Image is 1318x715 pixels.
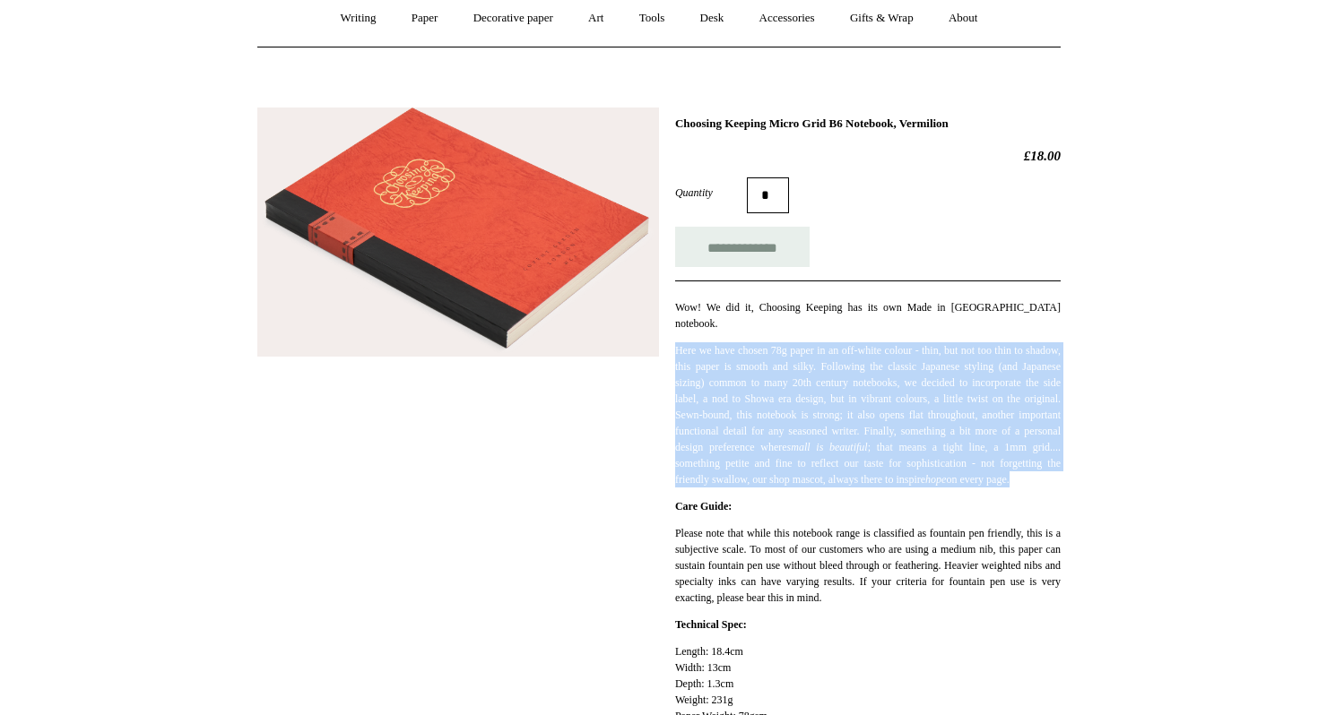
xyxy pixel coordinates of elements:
strong: Care Guide: [675,500,732,513]
p: Here we have chosen 78g paper in an off-white colour - thin, but not too thin to shadow, this pap... [675,342,1061,487]
strong: Technical Spec: [675,618,747,631]
label: Quantity [675,185,747,201]
em: small is beautiful [787,441,868,453]
img: Choosing Keeping Micro Grid B6 Notebook, Vermilion [257,108,659,357]
h2: £18.00 [675,148,1061,164]
p: Wow! We did it, Choosing Keeping has its own Made in [GEOGRAPHIC_DATA] notebook. [675,299,1061,332]
p: Please note that while this notebook range is classified as fountain pen friendly, this is a subj... [675,525,1061,606]
em: hope [925,473,946,486]
h1: Choosing Keeping Micro Grid B6 Notebook, Vermilion [675,116,1061,131]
